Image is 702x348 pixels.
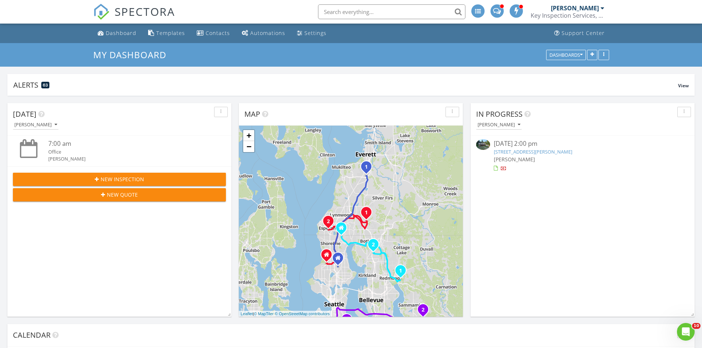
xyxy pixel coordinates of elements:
[43,82,48,88] span: 63
[13,188,226,201] button: New Quote
[546,50,586,60] button: Dashboards
[13,120,59,130] button: [PERSON_NAME]
[241,312,253,316] a: Leaflet
[476,139,689,172] a: [DATE] 2:00 pm [STREET_ADDRESS][PERSON_NAME] [PERSON_NAME]
[14,122,57,127] div: [PERSON_NAME]
[13,330,50,340] span: Calendar
[304,29,326,36] div: Settings
[327,219,330,224] i: 2
[531,12,604,19] div: Key Inspection Services, LLC
[476,109,523,119] span: In Progress
[243,130,254,141] a: Zoom in
[372,242,375,247] i: 2
[13,80,678,90] div: Alerts
[194,27,233,40] a: Contacts
[275,312,330,316] a: © OpenStreetMap contributors
[206,29,230,36] div: Contacts
[366,166,371,171] div: 7806 Beverly Blvd, Everett, WA 98203
[115,4,175,19] span: SPECTORA
[101,175,144,183] span: New Inspection
[294,27,329,40] a: Settings
[478,122,520,127] div: [PERSON_NAME]
[476,139,490,150] img: 9358708%2Fcover_photos%2Frh5eNAWiJv9MRIQaSaU0%2Fsmall.9358708-1756244416457
[422,307,425,313] i: 2
[93,49,172,61] a: My Dashboard
[48,155,208,162] div: [PERSON_NAME]
[338,258,342,262] div: 1028 NE 96th St, Seattle WA 98115
[494,139,671,148] div: [DATE] 2:00 pm
[494,148,572,155] a: [STREET_ADDRESS][PERSON_NAME]
[13,109,36,119] span: [DATE]
[318,4,465,19] input: Search everything...
[93,10,175,25] a: SPECTORA
[423,309,427,314] div: 25610 SE 41st St, Issaquah, WA 98029
[243,141,254,152] a: Zoom out
[145,27,188,40] a: Templates
[401,270,405,275] div: 19244 NE 69th Cir 104, Redmond, WA 98052
[48,148,208,155] div: Office
[107,191,138,198] span: New Quote
[551,4,599,12] div: [PERSON_NAME]
[254,312,274,316] a: © MapTiler
[106,29,136,36] div: Dashboard
[95,27,139,40] a: Dashboard
[250,29,285,36] div: Automations
[328,221,333,225] div: 8728 229th PL SW, Edmonds, WA 98026
[244,109,260,119] span: Map
[13,173,226,186] button: New Inspection
[239,311,332,317] div: |
[678,82,689,89] span: View
[692,323,701,329] span: 10
[373,244,378,249] div: 11624 NE 145th St, Kirkland, WA 98034
[365,210,368,215] i: 1
[494,156,535,163] span: [PERSON_NAME]
[156,29,185,36] div: Templates
[549,52,583,57] div: Dashboards
[366,212,371,217] div: 20320 Bothell Everett Hwy D201, Bothell, WA 98012
[93,4,109,20] img: The Best Home Inspection Software - Spectora
[562,29,605,36] div: Support Center
[326,254,331,259] div: 10547 1st Ave NW, Seattle WA 98177
[48,139,208,148] div: 7:00 am
[476,120,522,130] button: [PERSON_NAME]
[551,27,608,40] a: Support Center
[399,268,402,274] i: 1
[341,228,346,232] div: 20007 25th Ave NE unit B, Shoreline WA 98155
[365,165,368,170] i: 1
[677,323,695,341] iframe: Intercom live chat
[239,27,288,40] a: Automations (Advanced)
